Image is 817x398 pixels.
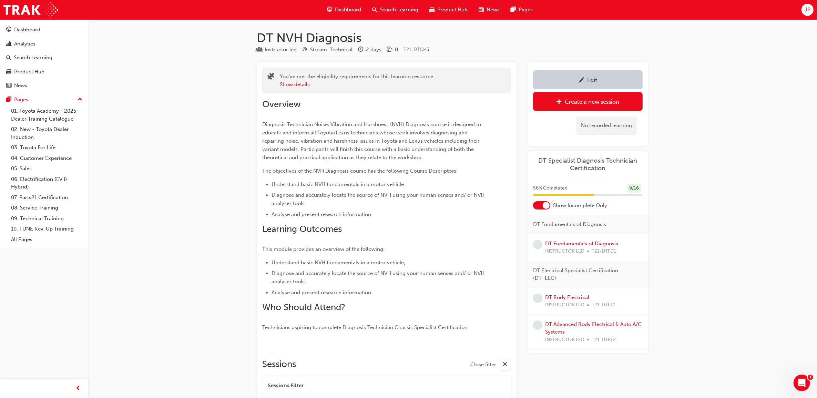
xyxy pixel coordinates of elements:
[576,116,637,135] div: No recorded learning
[808,375,813,380] span: 1
[262,359,296,371] h2: Sessions
[794,375,810,391] iframe: Intercom live chat
[533,221,606,228] span: DT Fundamentals of Diagnosis
[8,192,85,203] a: 07. Parts21 Certification
[545,301,584,309] span: INSTRUCTOR LED
[592,336,616,344] span: T21-DTEL2
[8,213,85,224] a: 09. Technical Training
[14,68,44,76] div: Product Hub
[14,96,28,104] div: Pages
[404,47,429,52] span: Learning resource code
[321,3,367,17] a: guage-iconDashboard
[565,98,620,105] div: Create a new session
[6,97,11,103] span: pages-icon
[8,124,85,142] a: 02. New - Toyota Dealer Induction
[533,184,568,192] span: 56 % Completed
[801,4,814,16] button: JP
[257,47,262,53] span: learningResourceType_INSTRUCTOR_LED-icon
[805,6,810,14] span: JP
[6,27,11,33] span: guage-icon
[262,121,482,161] span: Diagnosis Technician Noise, Vibration and Harshness (NVH) Diagnosis course is designed to educate...
[14,54,52,62] div: Search Learning
[556,99,562,106] span: plus-icon
[358,45,381,54] div: Duration
[76,384,81,393] span: prev-icon
[8,153,85,164] a: 04. Customer Experience
[592,301,615,309] span: T21-DTEL1
[429,6,435,14] span: car-icon
[533,92,643,111] a: Create a new session
[272,192,486,206] span: Diagnose and accurately locate the source of NVH using your human senses and/ or NVH analyser tools
[592,247,616,255] span: T21-DTFD1
[3,51,85,64] a: Search Learning
[6,41,11,47] span: chart-icon
[262,302,345,313] span: Who Should Attend?
[358,47,363,53] span: clock-icon
[3,79,85,92] a: News
[78,95,82,104] span: up-icon
[3,65,85,78] a: Product Hub
[262,168,458,174] span: The objectives of the NVH Diagnosis course has the following Course Descriptors:
[8,224,85,234] a: 10. TUNE Rev-Up Training
[479,6,484,14] span: news-icon
[262,99,301,110] span: Overview
[367,3,424,17] a: search-iconSearch Learning
[265,46,297,54] div: Instructor led
[511,6,516,14] span: pages-icon
[8,234,85,245] a: All Pages
[268,382,304,390] span: Sessions Filter
[8,174,85,192] a: 06. Electrification (EV & Hybrid)
[380,6,418,14] span: Search Learning
[335,6,361,14] span: Dashboard
[262,224,342,234] span: Learning Outcomes
[262,324,469,330] span: Technicians aspiring to complete Diagnosis Technician Chassis Specialist Certification.
[579,77,584,84] span: pencil-icon
[302,47,307,53] span: target-icon
[502,360,508,369] span: cross-icon
[545,321,642,335] a: DT Advanced Body Electrical & Auto A/C Systems
[267,73,274,81] span: puzzle-icon
[387,45,398,54] div: Price
[3,93,85,106] button: Pages
[257,30,648,45] h1: DT NVH Diagnosis
[8,142,85,153] a: 03. Toyota For Life
[3,22,85,93] button: DashboardAnalyticsSearch LearningProduct HubNews
[3,38,85,50] a: Analytics
[280,81,310,89] button: Show details
[272,270,486,285] span: Diagnose and accurately locate the source of NVH using your human senses and/ or NVH analyser tools;
[280,73,435,88] div: You've met the eligibility requirements for this learning resource.
[487,6,500,14] span: News
[473,3,505,17] a: news-iconNews
[470,361,496,369] span: Close filter
[424,3,473,17] a: car-iconProduct Hub
[6,83,11,89] span: news-icon
[3,23,85,36] a: Dashboard
[310,46,353,54] div: Stream: Technical
[533,320,542,330] span: learningRecordVerb_NONE-icon
[8,163,85,174] a: 05. Sales
[387,47,392,53] span: money-icon
[372,6,377,14] span: search-icon
[6,55,11,61] span: search-icon
[545,294,589,300] a: DT Body Electrical
[3,2,58,18] a: Trak
[533,267,637,282] span: DT Electrical Specialist Certification (DT_ELC)
[533,240,542,249] span: learningRecordVerb_NONE-icon
[14,82,27,90] div: News
[302,45,353,54] div: Stream
[272,259,405,266] span: Understand basic NVH fundamentals in a motor vehicle;
[272,181,404,187] span: Understand basic NVH fundamentals in a motor vehicle
[6,69,11,75] span: car-icon
[470,359,511,371] button: Close filter
[262,246,385,252] span: This module provides an overview of the following:
[533,157,643,172] a: DT Specialist Diagnosis Technician Certification
[14,26,40,34] div: Dashboard
[272,211,371,217] span: Analyse and present research information
[8,203,85,213] a: 08. Service Training
[272,289,372,296] span: Analyse and present research information.
[519,6,533,14] span: Pages
[437,6,468,14] span: Product Hub
[533,294,542,303] span: learningRecordVerb_NONE-icon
